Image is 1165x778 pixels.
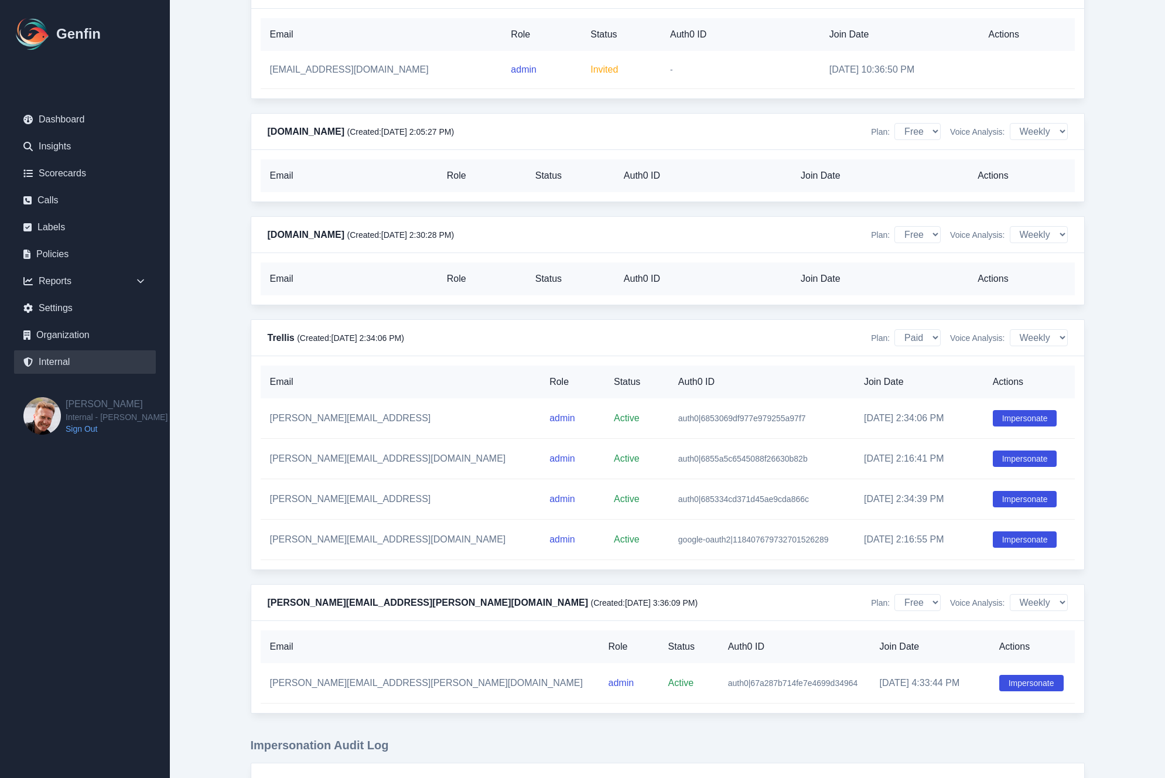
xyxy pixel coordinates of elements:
[820,51,979,89] td: [DATE] 10:36:50 PM
[614,413,640,423] span: Active
[268,331,404,345] h4: Trellis
[670,65,673,74] span: -
[950,229,1005,241] span: Voice Analysis:
[993,531,1057,548] button: Impersonate
[870,663,990,704] td: [DATE] 4:33:44 PM
[590,64,618,74] span: Invited
[14,216,156,239] a: Labels
[14,108,156,131] a: Dashboard
[968,262,1074,295] th: Actions
[993,451,1057,467] button: Impersonate
[549,453,575,463] span: admin
[261,663,599,704] td: [PERSON_NAME][EMAIL_ADDRESS][PERSON_NAME][DOMAIN_NAME]
[581,18,661,51] th: Status
[678,414,806,423] span: auth0|6853069df977e979255a97f7
[549,534,575,544] span: admin
[438,262,526,295] th: Role
[23,397,61,435] img: Brian Dunagan
[678,494,809,504] span: auth0|685334cd371d45ae9cda866c
[261,439,541,479] td: [PERSON_NAME][EMAIL_ADDRESS][DOMAIN_NAME]
[855,520,983,560] td: [DATE] 2:16:55 PM
[549,494,575,504] span: admin
[659,630,719,663] th: Status
[855,479,983,520] td: [DATE] 2:34:39 PM
[268,596,698,610] h4: [PERSON_NAME][EMAIL_ADDRESS][PERSON_NAME][DOMAIN_NAME]
[526,159,614,192] th: Status
[791,159,968,192] th: Join Date
[268,228,455,242] h4: [DOMAIN_NAME]
[540,366,604,398] th: Role
[993,491,1057,507] button: Impersonate
[14,15,52,53] img: Logo
[609,678,634,688] span: admin
[56,25,101,43] h1: Genfin
[871,597,890,609] span: Plan:
[669,366,855,398] th: Auth0 ID
[261,479,541,520] td: [PERSON_NAME][EMAIL_ADDRESS]
[251,737,1085,753] h3: Impersonation Audit Log
[614,262,791,295] th: Auth0 ID
[66,411,168,423] span: Internal - [PERSON_NAME]
[791,262,968,295] th: Join Date
[950,126,1005,138] span: Voice Analysis:
[14,269,156,293] div: Reports
[511,64,537,74] span: admin
[614,453,640,463] span: Active
[728,678,858,688] span: auth0|67a287b714fe7e4699d34964
[14,243,156,266] a: Policies
[719,630,870,663] th: Auth0 ID
[678,454,808,463] span: auth0|6855a5c6545088f26630b82b
[14,296,156,320] a: Settings
[501,18,581,51] th: Role
[438,159,526,192] th: Role
[549,413,575,423] span: admin
[855,366,983,398] th: Join Date
[261,51,502,89] td: [EMAIL_ADDRESS][DOMAIN_NAME]
[261,398,541,439] td: [PERSON_NAME][EMAIL_ADDRESS]
[614,159,791,192] th: Auth0 ID
[678,535,829,544] span: google-oauth2|118407679732701526289
[268,125,455,139] h4: [DOMAIN_NAME]
[347,127,455,137] span: (Created: [DATE] 2:05:27 PM )
[297,333,404,343] span: (Created: [DATE] 2:34:06 PM )
[261,630,599,663] th: Email
[261,262,438,295] th: Email
[993,410,1057,426] button: Impersonate
[599,630,659,663] th: Role
[261,159,438,192] th: Email
[604,366,669,398] th: Status
[999,675,1064,691] button: Impersonate
[14,135,156,158] a: Insights
[261,520,541,560] td: [PERSON_NAME][EMAIL_ADDRESS][DOMAIN_NAME]
[66,423,168,435] a: Sign Out
[820,18,979,51] th: Join Date
[661,18,820,51] th: Auth0 ID
[66,397,168,411] h2: [PERSON_NAME]
[668,678,694,688] span: Active
[968,159,1074,192] th: Actions
[871,229,890,241] span: Plan:
[979,18,1074,51] th: Actions
[983,366,1075,398] th: Actions
[950,332,1005,344] span: Voice Analysis:
[614,534,640,544] span: Active
[14,350,156,374] a: Internal
[990,630,1075,663] th: Actions
[591,598,698,608] span: (Created: [DATE] 3:36:09 PM )
[261,366,541,398] th: Email
[14,189,156,212] a: Calls
[14,323,156,347] a: Organization
[855,398,983,439] td: [DATE] 2:34:06 PM
[614,494,640,504] span: Active
[871,332,890,344] span: Plan:
[871,126,890,138] span: Plan:
[347,230,455,240] span: (Created: [DATE] 2:30:28 PM )
[855,439,983,479] td: [DATE] 2:16:41 PM
[14,162,156,185] a: Scorecards
[261,18,502,51] th: Email
[870,630,990,663] th: Join Date
[950,597,1005,609] span: Voice Analysis:
[526,262,614,295] th: Status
